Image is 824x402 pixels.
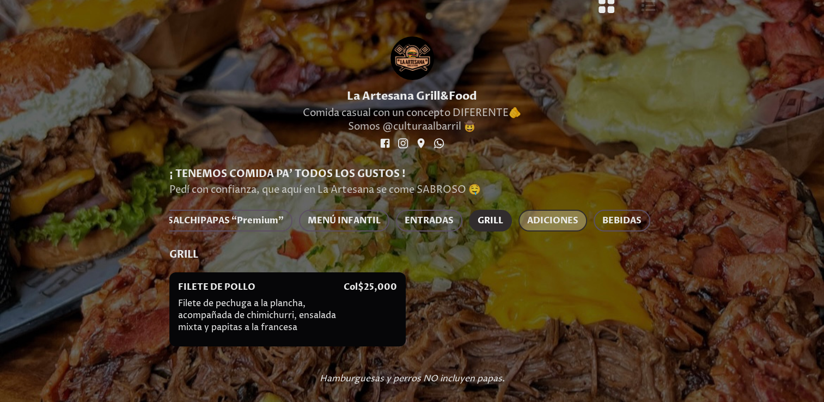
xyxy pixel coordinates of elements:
[344,281,397,293] p: Col$ 25,000
[169,183,655,197] p: Pedí con confianza, que aquí en La Artesana se come SABROSO 🤤
[395,136,411,151] a: social-link-INSTAGRAM
[413,136,429,151] a: social-link-GOOGLE_LOCATION
[469,210,512,232] button: GRILL
[159,210,292,232] button: SALCHIPAPAS “Premium”
[169,248,655,261] h3: GRILL
[377,136,393,151] a: social-link-FACEBOOK
[308,213,381,228] span: MENÚ INFANTIL
[594,210,650,232] button: BEBIDAS
[518,210,587,232] button: ADICIONES
[299,210,389,232] button: MENÚ INFANTIL
[527,213,578,228] span: ADICIONES
[431,136,447,151] a: social-link-WHATSAPP
[178,297,344,338] p: Filete de pechuga a la plancha, acompañada de chimichurri, ensalada mixta y papitas a la francesa
[405,213,454,228] span: ENTRADAS
[478,213,503,228] span: GRILL
[178,281,255,293] h4: FILETE DE POLLO
[303,89,521,104] h1: La Artesana Grill&Food
[396,210,462,232] button: ENTRADAS
[156,373,668,385] p: Hamburguesas y perros NO incluyen papas.
[602,213,642,228] span: BEBIDAS
[303,106,521,133] p: Comida casual con un concepto DIFERENTE🫵 Somos @culturaalbarril 🤠
[168,213,284,228] span: SALCHIPAPAS “Premium”
[169,167,655,181] h2: ¡ TENEMOS COMIDA PA’ TODOS LOS GUSTOS !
